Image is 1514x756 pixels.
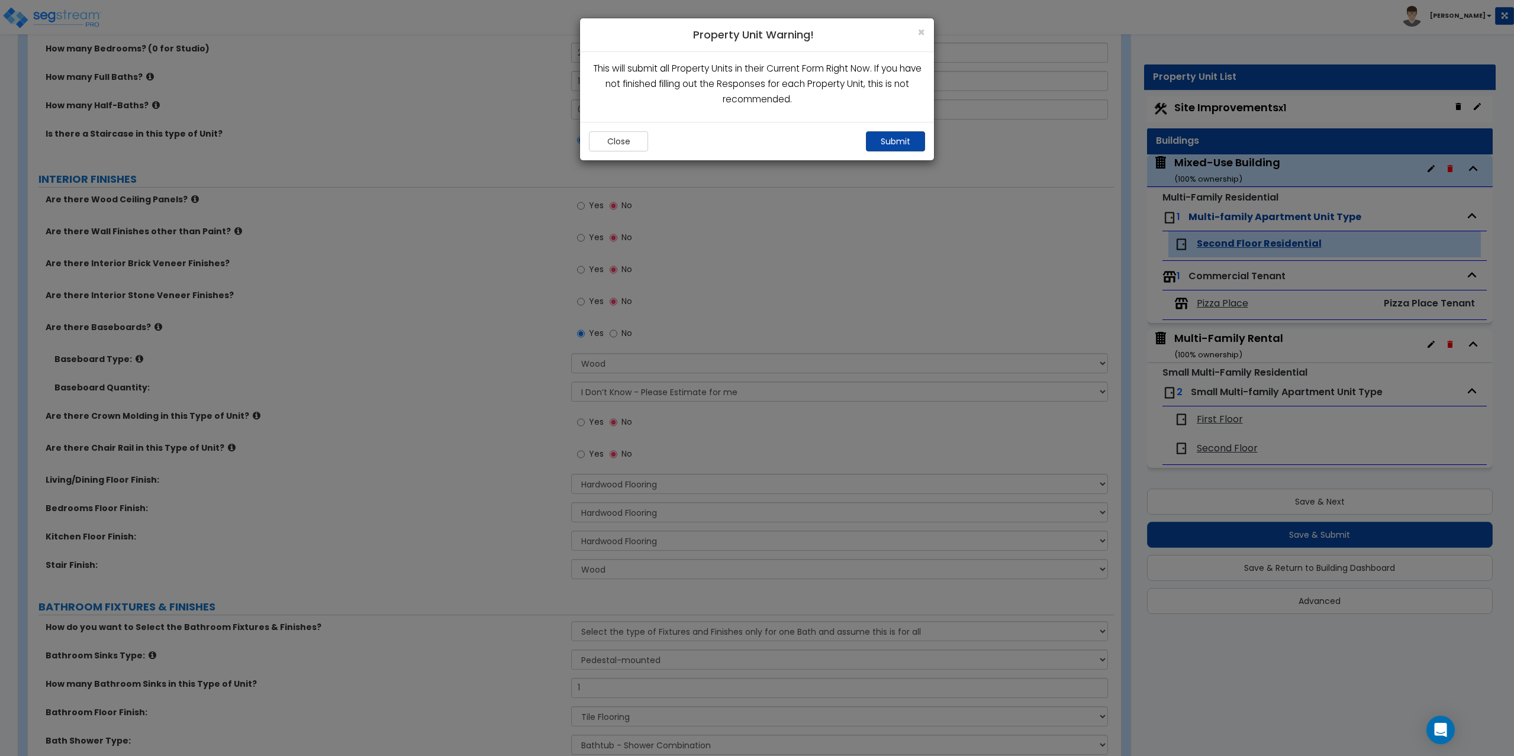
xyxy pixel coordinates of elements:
p: This will submit all Property Units in their Current Form Right Now. If you have not finished fil... [589,61,925,108]
div: Open Intercom Messenger [1426,716,1455,744]
span: × [917,24,925,41]
h4: Property Unit Warning! [589,27,925,43]
button: Close [917,26,925,38]
button: Close [589,131,648,151]
button: Submit [866,131,925,151]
